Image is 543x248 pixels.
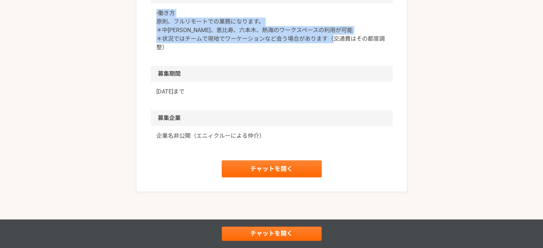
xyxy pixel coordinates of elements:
[222,227,322,241] a: チャットを開く
[156,132,387,140] a: 企業名非公開（エニィクルーによる仲介）
[156,9,387,52] p: -働き方 原則、フルリモートでの業務になります。 ＊中[PERSON_NAME]、恵比寿、六本木、熱海のワークスペースの利用が可能 ＊状況ではチームで現地でワーケーションなど会う場合があります（...
[156,87,387,96] p: [DATE]まで
[222,160,322,177] a: チャットを開く
[151,110,393,126] h2: 募集企業
[151,66,393,82] h2: 募集期間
